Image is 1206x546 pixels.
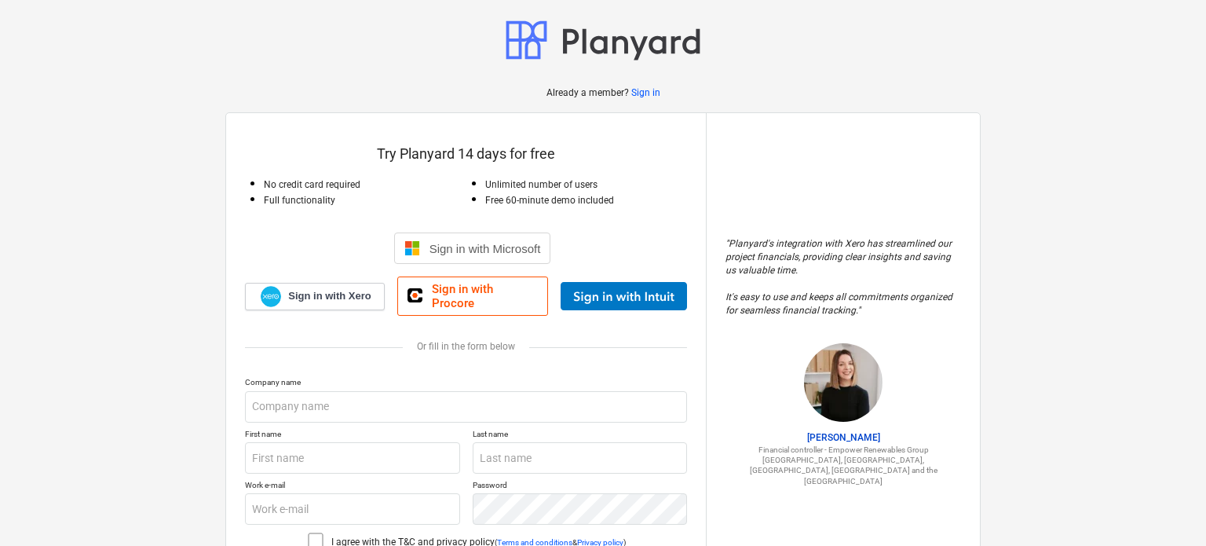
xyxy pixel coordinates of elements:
input: Last name [473,442,688,474]
input: Company name [245,391,687,423]
img: Microsoft logo [404,240,420,256]
p: [GEOGRAPHIC_DATA], [GEOGRAPHIC_DATA], [GEOGRAPHIC_DATA], [GEOGRAPHIC_DATA] and the [GEOGRAPHIC_DATA] [725,455,961,486]
p: Unlimited number of users [485,178,688,192]
div: Or fill in the form below [245,341,687,352]
p: Already a member? [546,86,631,100]
p: Work e-mail [245,480,460,493]
a: Sign in [631,86,660,100]
p: No credit card required [264,178,466,192]
p: Last name [473,429,688,442]
p: Password [473,480,688,493]
img: Xero logo [261,286,281,307]
input: Work e-mail [245,493,460,525]
p: Financial controller - Empower Renewables Group [725,445,961,455]
p: First name [245,429,460,442]
span: Sign in with Procore [432,282,538,310]
a: Sign in with Xero [245,283,385,310]
p: [PERSON_NAME] [725,431,961,445]
p: Free 60-minute demo included [485,194,688,207]
span: Sign in with Microsoft [429,242,541,255]
span: Sign in with Xero [288,289,371,303]
input: First name [245,442,460,474]
p: Try Planyard 14 days for free [245,145,687,163]
p: " Planyard's integration with Xero has streamlined our project financials, providing clear insigh... [725,237,961,318]
p: Company name [245,377,687,390]
a: Sign in with Procore [397,277,548,316]
p: Full functionality [264,194,466,207]
img: Sharon Brown [804,343,883,422]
